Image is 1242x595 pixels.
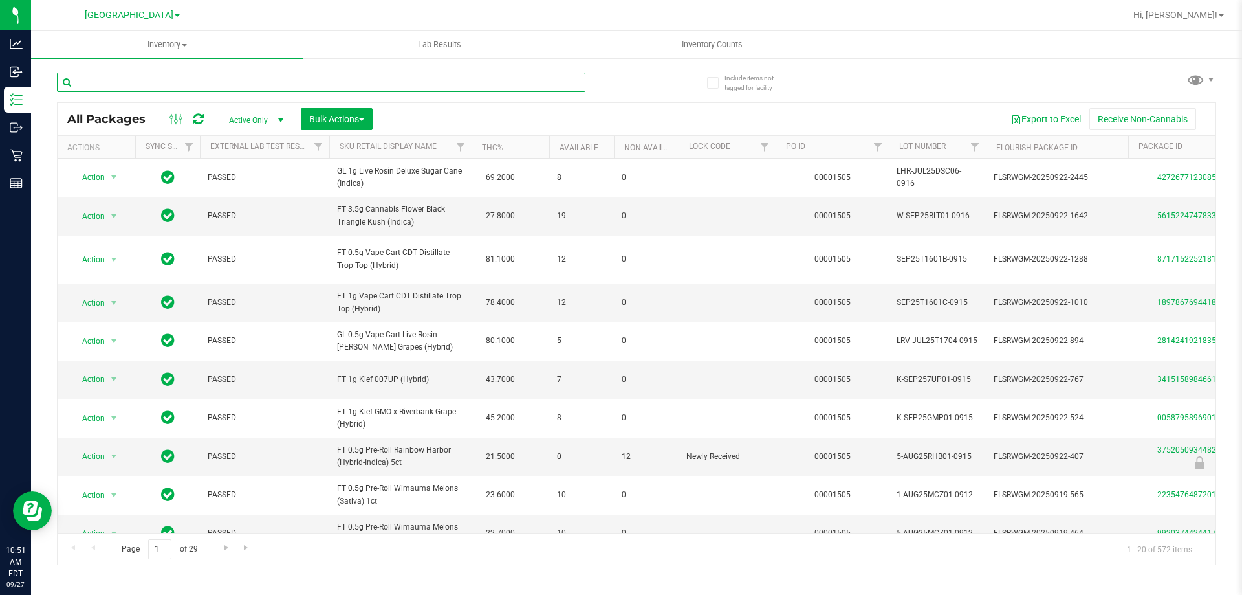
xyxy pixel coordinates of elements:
[994,412,1120,424] span: FLSRWGM-20250922-524
[57,73,585,92] input: Search Package ID, Item Name, SKU, Lot or Part Number...
[1089,108,1196,130] button: Receive Non-Cannabis
[337,521,464,546] span: FT 0.5g Pre-Roll Wimauma Melons (Sativa) 5ct
[161,486,175,504] span: In Sync
[208,489,321,501] span: PASSED
[1157,254,1230,264] a: 8717152252181922
[10,65,23,78] inline-svg: Inbound
[724,73,789,93] span: Include items not tagged for facility
[814,490,851,499] a: 00001505
[208,527,321,539] span: PASSED
[71,486,105,504] span: Action
[622,489,671,501] span: 0
[479,524,521,543] span: 22.7000
[67,143,130,152] div: Actions
[557,374,606,386] span: 7
[814,254,851,264] a: 00001505
[179,136,200,158] a: Filter
[71,207,105,225] span: Action
[217,539,235,557] a: Go to the next page
[814,336,851,345] a: 00001505
[754,136,776,158] a: Filter
[1157,336,1230,345] a: 2814241921835731
[6,544,25,579] p: 10:51 AM EDT
[557,412,606,424] span: 8
[337,482,464,507] span: FT 0.5g Pre-Roll Wimauma Melons (Sativa) 1ct
[71,251,105,269] span: Action
[576,31,848,58] a: Inventory Counts
[557,297,606,309] span: 12
[1117,539,1203,559] span: 1 - 20 of 572 items
[337,329,464,354] span: GL 0.5g Vape Cart Live Rosin [PERSON_NAME] Grapes (Hybrid)
[897,210,978,222] span: W-SEP25BLT01-0916
[210,142,312,151] a: External Lab Test Result
[479,447,521,466] span: 21.5000
[106,251,122,269] span: select
[622,297,671,309] span: 0
[557,172,606,184] span: 8
[897,165,978,190] span: LHR-JUL25DSC06-0916
[964,136,986,158] a: Filter
[208,451,321,463] span: PASSED
[10,38,23,51] inline-svg: Analytics
[340,142,437,151] a: Sku Retail Display Name
[622,210,671,222] span: 0
[897,297,978,309] span: SEP25T1601C-0915
[106,447,122,466] span: select
[479,486,521,504] span: 23.6000
[106,409,122,427] span: select
[67,112,158,126] span: All Packages
[71,447,105,466] span: Action
[897,489,978,501] span: 1-AUG25MCZ01-0912
[899,142,946,151] a: Lot Number
[1157,298,1230,307] a: 1897867694418379
[557,210,606,222] span: 19
[814,173,851,182] a: 00001505
[337,406,464,431] span: FT 1g Kief GMO x Riverbank Grape (Hybrid)
[479,168,521,187] span: 69.2000
[10,93,23,106] inline-svg: Inventory
[161,293,175,311] span: In Sync
[622,374,671,386] span: 0
[208,297,321,309] span: PASSED
[479,409,521,427] span: 45.2000
[897,527,978,539] span: 5-AUG25MCZ01-0912
[337,247,464,271] span: FT 0.5g Vape Cart CDT Distillate Trop Top (Hybrid)
[557,451,606,463] span: 0
[479,293,521,312] span: 78.4000
[686,451,768,463] span: Newly Received
[482,143,503,152] a: THC%
[106,486,122,504] span: select
[814,375,851,384] a: 00001505
[208,374,321,386] span: PASSED
[161,331,175,350] span: In Sync
[71,294,105,312] span: Action
[1138,142,1182,151] a: Package ID
[10,149,23,162] inline-svg: Retail
[994,527,1120,539] span: FLSRWGM-20250919-464
[897,451,978,463] span: 5-AUG25RHB01-0915
[301,108,373,130] button: Bulk Actions
[148,539,171,559] input: 1
[622,527,671,539] span: 0
[1133,10,1217,20] span: Hi, [PERSON_NAME]!
[31,31,303,58] a: Inventory
[337,203,464,228] span: FT 3.5g Cannabis Flower Black Triangle Kush (Indica)
[557,527,606,539] span: 10
[161,207,175,225] span: In Sync
[208,172,321,184] span: PASSED
[71,370,105,388] span: Action
[897,253,978,265] span: SEP25T1601B-0915
[1157,211,1230,220] a: 5615224747833121
[208,412,321,424] span: PASSED
[1157,490,1230,499] a: 2235476487201954
[622,253,671,265] span: 0
[106,524,122,543] span: select
[622,451,671,463] span: 12
[560,143,598,152] a: Available
[337,165,464,190] span: GL 1g Live Rosin Deluxe Sugar Cane (Indica)
[161,250,175,268] span: In Sync
[994,489,1120,501] span: FLSRWGM-20250919-565
[337,374,464,386] span: FT 1g Kief 007UP (Hybrid)
[814,528,851,537] a: 00001505
[146,142,195,151] a: Sync Status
